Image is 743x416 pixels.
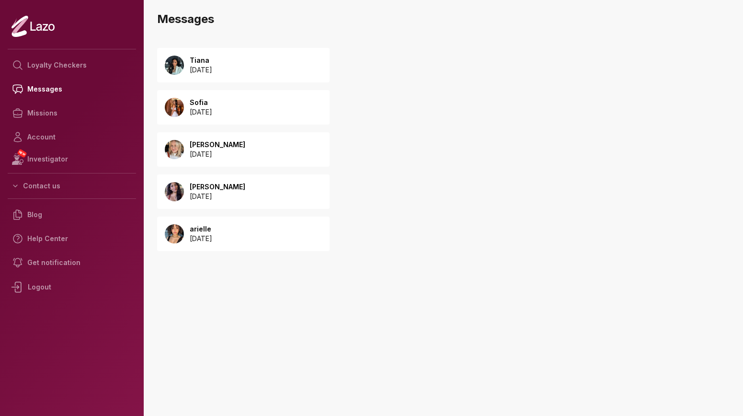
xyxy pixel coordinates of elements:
a: Help Center [8,227,136,251]
div: Logout [8,275,136,300]
p: Tiana [190,56,212,65]
img: f8404ef7-1f60-4a6e-a346-f03d880f0be8 [165,182,184,201]
p: [PERSON_NAME] [190,140,245,150]
a: Loyalty Checkers [8,53,136,77]
img: 099c3dea-a150-4d5a-b3d5-d21109a1d180 [165,140,184,159]
a: Get notification [8,251,136,275]
a: NEWInvestigator [8,149,136,169]
p: [DATE] [190,234,212,243]
p: [PERSON_NAME] [190,182,245,192]
button: Contact us [8,177,136,195]
p: [DATE] [190,192,245,201]
a: Blog [8,203,136,227]
p: [DATE] [190,65,212,75]
a: Messages [8,77,136,101]
a: Account [8,125,136,149]
p: arielle [190,224,212,234]
p: [DATE] [190,150,245,159]
h3: Messages [157,12,735,27]
a: Missions [8,101,136,125]
p: Sofia [190,98,212,107]
img: 0d1c037e-ab28-4221-92ff-32e954e10f91 [165,224,184,243]
img: 965c8d02-bbfb-4138-aebc-492468125be5 [165,56,184,75]
p: [DATE] [190,107,212,117]
span: NEW [17,149,27,158]
img: 8c059ccb-3980-466c-b5a5-e16524479305 [165,98,184,117]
